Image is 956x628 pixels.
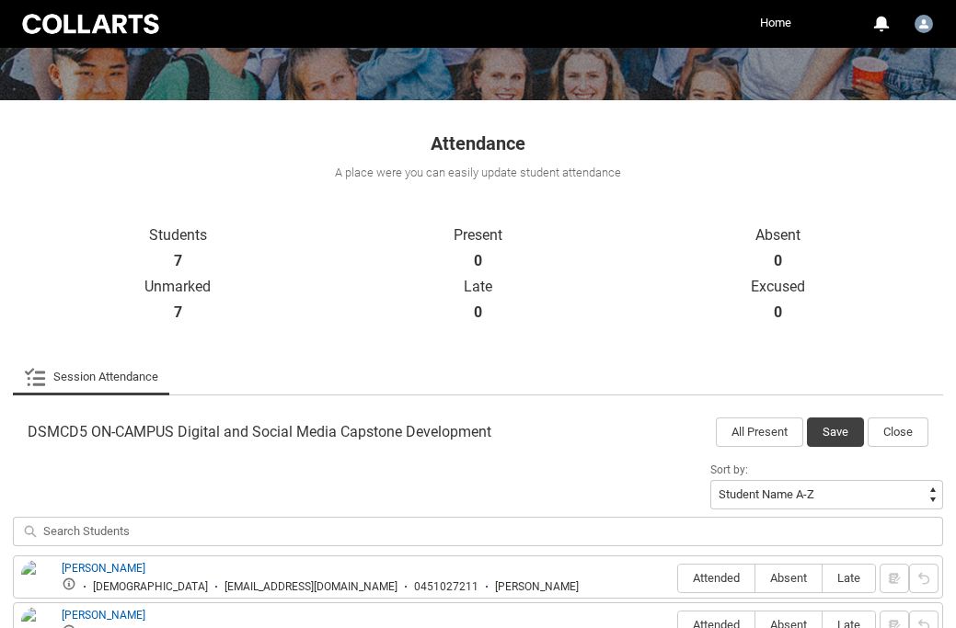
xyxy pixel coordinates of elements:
[915,15,933,33] img: Lisa.Campton
[909,564,939,593] button: Reset
[11,164,945,182] div: A place were you can easily update student attendance
[13,517,943,546] input: Search Students
[174,303,182,322] strong: 7
[328,226,628,245] p: Present
[93,580,208,594] div: [DEMOGRAPHIC_DATA]
[62,609,145,622] a: [PERSON_NAME]
[24,359,158,395] a: Session Attendance
[328,278,628,296] p: Late
[910,7,938,37] button: User Profile Lisa.Campton
[28,226,328,245] p: Students
[710,463,748,476] span: Sort by:
[28,423,491,441] span: DSMCD5 ON-CAMPUS Digital and Social Media Capstone Development
[28,278,328,296] p: Unmarked
[755,9,796,37] a: Home
[868,417,928,447] button: Close
[474,252,482,270] strong: 0
[716,417,803,447] button: All Present
[755,571,822,585] span: Absent
[13,359,169,395] li: Session Attendance
[823,571,875,585] span: Late
[414,580,478,594] div: 0451027211
[174,252,182,270] strong: 7
[62,562,145,575] a: [PERSON_NAME]
[474,303,482,322] strong: 0
[628,278,928,296] p: Excused
[774,303,782,322] strong: 0
[678,571,754,585] span: Attended
[774,252,782,270] strong: 0
[431,132,525,154] span: Attendance
[495,580,579,594] div: [PERSON_NAME]
[628,226,928,245] p: Absent
[807,417,864,447] button: Save
[225,580,397,594] div: [EMAIL_ADDRESS][DOMAIN_NAME]
[21,560,51,600] img: Chloe Turner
